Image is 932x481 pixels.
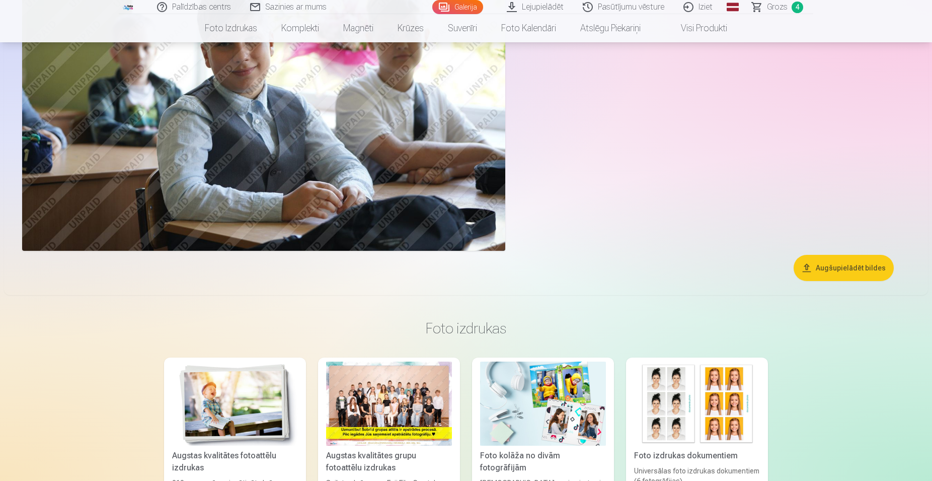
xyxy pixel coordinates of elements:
[172,319,760,337] h3: Foto izdrukas
[331,14,385,42] a: Magnēti
[767,1,788,13] span: Grozs
[568,14,653,42] a: Atslēgu piekariņi
[269,14,331,42] a: Komplekti
[476,450,610,474] div: Foto kolāža no divām fotogrāfijām
[123,4,134,10] img: /fa1
[172,362,298,446] img: Augstas kvalitātes fotoattēlu izdrukas
[168,450,302,474] div: Augstas kvalitātes fotoattēlu izdrukas
[634,362,760,446] img: Foto izdrukas dokumentiem
[322,450,456,474] div: Augstas kvalitātes grupu fotoattēlu izdrukas
[193,14,269,42] a: Foto izdrukas
[630,450,764,462] div: Foto izdrukas dokumentiem
[794,255,894,281] button: Augšupielādēt bildes
[480,362,606,446] img: Foto kolāža no divām fotogrāfijām
[489,14,568,42] a: Foto kalendāri
[385,14,436,42] a: Krūzes
[436,14,489,42] a: Suvenīri
[792,2,803,13] span: 4
[653,14,739,42] a: Visi produkti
